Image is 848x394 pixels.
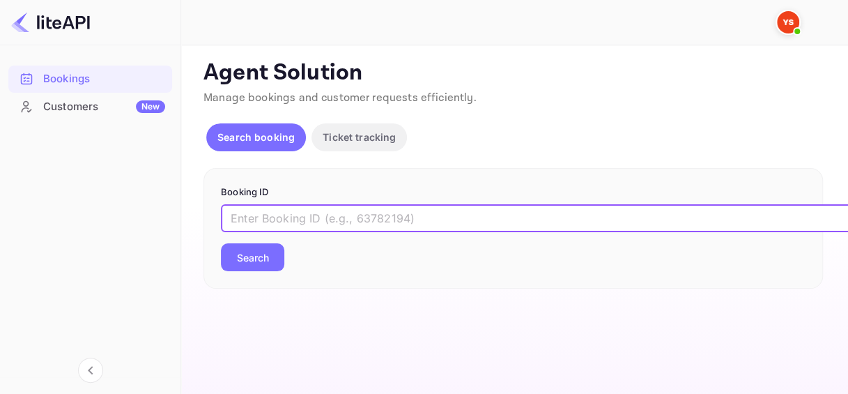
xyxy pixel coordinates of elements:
p: Search booking [217,130,295,144]
div: Bookings [43,71,165,87]
a: Bookings [8,66,172,91]
p: Booking ID [221,185,805,199]
img: Yandex Support [777,11,799,33]
p: Agent Solution [203,59,823,87]
button: Collapse navigation [78,358,103,383]
p: Ticket tracking [323,130,396,144]
button: Search [221,243,284,271]
div: New [136,100,165,113]
div: Customers [43,99,165,115]
a: CustomersNew [8,93,172,119]
div: Bookings [8,66,172,93]
img: LiteAPI logo [11,11,90,33]
span: Manage bookings and customer requests efficiently. [203,91,477,105]
div: CustomersNew [8,93,172,121]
